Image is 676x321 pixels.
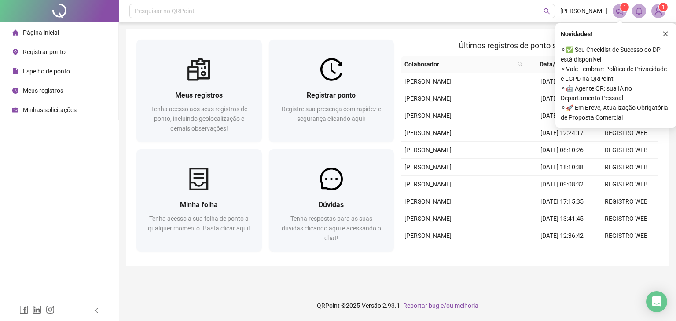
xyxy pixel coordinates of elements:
[646,291,667,312] div: Open Intercom Messenger
[404,95,452,102] span: [PERSON_NAME]
[530,107,594,124] td: [DATE] 13:22:44
[180,201,218,209] span: Minha folha
[136,40,262,142] a: Meus registrosTenha acesso aos seus registros de ponto, incluindo geolocalização e demais observa...
[560,6,607,16] span: [PERSON_NAME]
[403,302,478,309] span: Reportar bug e/ou melhoria
[530,227,594,244] td: [DATE] 12:36:42
[119,290,676,321] footer: QRPoint © 2025 - 2.93.1 -
[516,58,525,71] span: search
[19,305,28,314] span: facebook
[530,176,594,193] td: [DATE] 09:08:32
[594,142,658,159] td: REGISTRO WEB
[652,4,665,18] img: 84054
[362,302,381,309] span: Versão
[561,45,671,64] span: ⚬ ✅ Seu Checklist de Sucesso do DP está disponível
[136,149,262,252] a: Minha folhaTenha acesso a sua folha de ponto a qualquer momento. Basta clicar aqui!
[662,4,665,10] span: 1
[404,232,452,239] span: [PERSON_NAME]
[616,7,624,15] span: notification
[12,88,18,94] span: clock-circle
[594,176,658,193] td: REGISTRO WEB
[23,29,59,36] span: Página inicial
[561,84,671,103] span: ⚬ 🤖 Agente QR: sua IA no Departamento Pessoal
[561,64,671,84] span: ⚬ Vale Lembrar: Política de Privacidade e LGPD na QRPoint
[530,210,594,227] td: [DATE] 13:41:45
[530,59,578,69] span: Data/Hora
[594,210,658,227] td: REGISTRO WEB
[23,48,66,55] span: Registrar ponto
[404,59,514,69] span: Colaborador
[46,305,55,314] span: instagram
[561,29,592,39] span: Novidades !
[404,215,452,222] span: [PERSON_NAME]
[404,78,452,85] span: [PERSON_NAME]
[594,227,658,244] td: REGISTRO WEB
[544,8,550,15] span: search
[12,107,18,113] span: schedule
[530,244,594,262] td: [DATE] 08:10:39
[93,307,99,314] span: left
[12,49,18,55] span: environment
[23,106,77,113] span: Minhas solicitações
[662,31,669,37] span: close
[635,7,643,15] span: bell
[594,244,658,262] td: REGISTRO WEB
[620,3,629,11] sup: 1
[530,159,594,176] td: [DATE] 18:10:38
[148,215,250,232] span: Tenha acesso a sua folha de ponto a qualquer momento. Basta clicar aqui!
[282,215,381,241] span: Tenha respostas para as suas dúvidas clicando aqui e acessando o chat!
[518,62,523,67] span: search
[404,112,452,119] span: [PERSON_NAME]
[33,305,41,314] span: linkedin
[561,103,671,122] span: ⚬ 🚀 Em Breve, Atualização Obrigatória de Proposta Comercial
[12,29,18,36] span: home
[12,68,18,74] span: file
[404,164,452,171] span: [PERSON_NAME]
[23,68,70,75] span: Espelho de ponto
[459,41,601,50] span: Últimos registros de ponto sincronizados
[23,87,63,94] span: Meus registros
[151,106,247,132] span: Tenha acesso aos seus registros de ponto, incluindo geolocalização e demais observações!
[404,129,452,136] span: [PERSON_NAME]
[530,124,594,142] td: [DATE] 12:24:17
[594,124,658,142] td: REGISTRO WEB
[319,201,344,209] span: Dúvidas
[594,193,658,210] td: REGISTRO WEB
[269,149,394,252] a: DúvidasTenha respostas para as suas dúvidas clicando aqui e acessando o chat!
[282,106,381,122] span: Registre sua presença com rapidez e segurança clicando aqui!
[526,56,589,73] th: Data/Hora
[269,40,394,142] a: Registrar pontoRegistre sua presença com rapidez e segurança clicando aqui!
[175,91,223,99] span: Meus registros
[594,159,658,176] td: REGISTRO WEB
[530,142,594,159] td: [DATE] 08:10:26
[404,146,452,153] span: [PERSON_NAME]
[404,198,452,205] span: [PERSON_NAME]
[659,3,668,11] sup: Atualize o seu contato no menu Meus Dados
[530,90,594,107] td: [DATE] 17:11:17
[530,73,594,90] td: [DATE] 08:19:01
[530,193,594,210] td: [DATE] 17:15:35
[404,181,452,188] span: [PERSON_NAME]
[307,91,356,99] span: Registrar ponto
[623,4,626,10] span: 1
